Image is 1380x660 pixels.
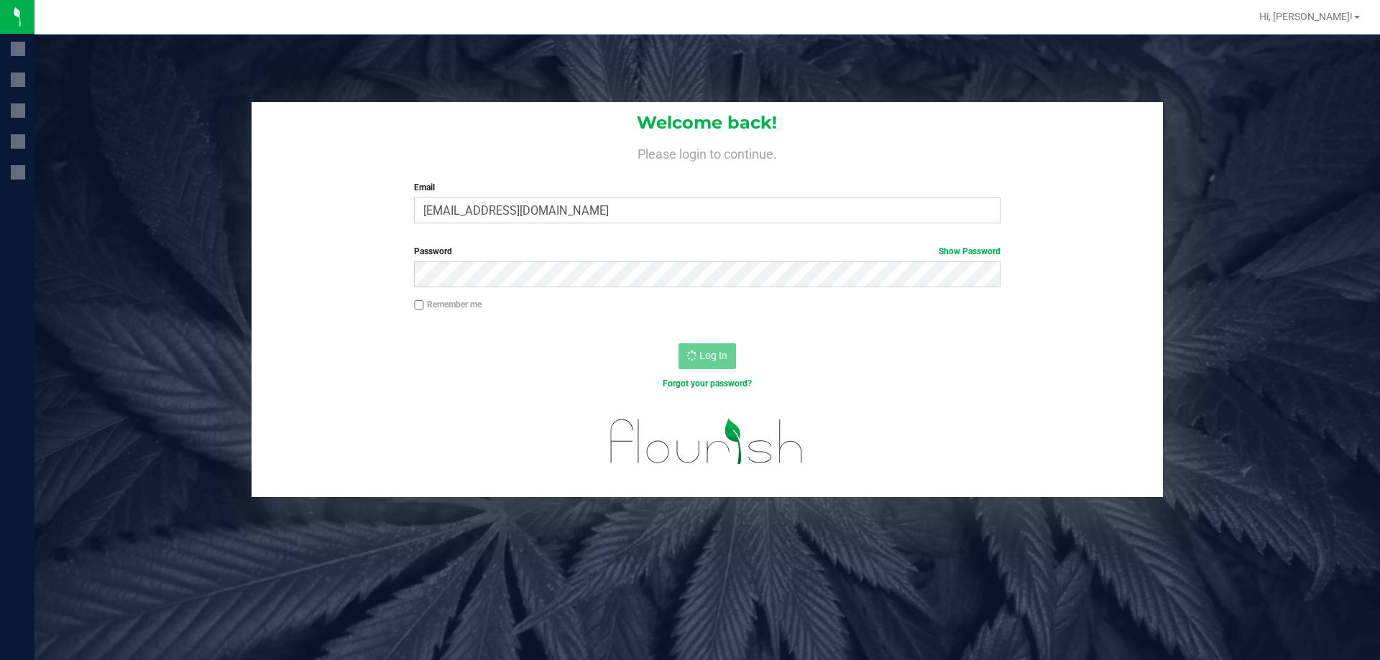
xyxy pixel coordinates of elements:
[939,246,1000,256] a: Show Password
[252,113,1163,132] h1: Welcome back!
[1259,11,1353,22] span: Hi, [PERSON_NAME]!
[414,298,482,311] label: Remember me
[414,181,1000,194] label: Email
[414,246,452,256] span: Password
[593,405,821,478] img: flourish_logo.svg
[252,144,1163,161] h4: Please login to continue.
[678,343,736,369] button: Log In
[414,300,424,310] input: Remember me
[663,378,752,389] a: Forgot your password?
[699,350,727,361] span: Log In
